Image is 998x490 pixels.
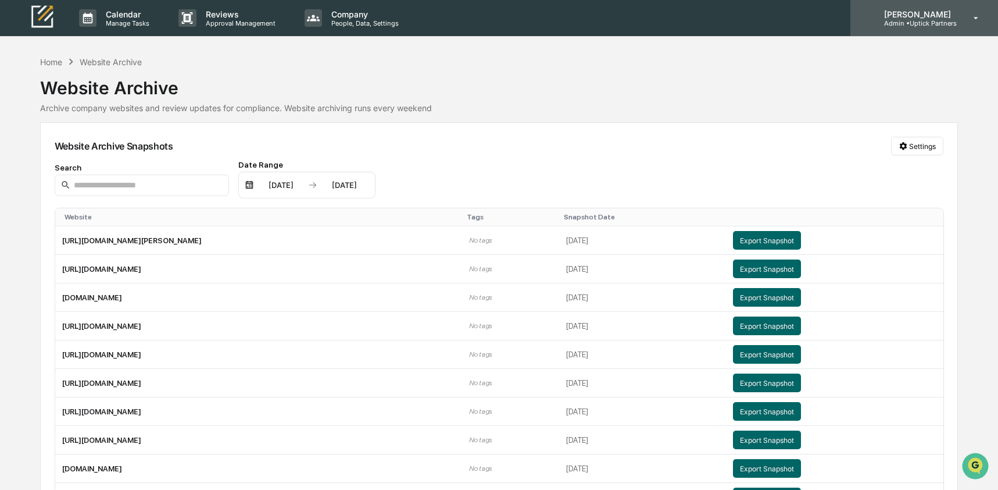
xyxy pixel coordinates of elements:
[732,459,800,478] button: Export Snapshot
[564,213,721,221] div: Toggle SortBy
[732,345,800,364] button: Export Snapshot
[891,137,943,155] button: Settings
[735,213,938,221] div: Toggle SortBy
[40,68,958,98] div: Website Archive
[469,379,492,387] span: No tags
[875,19,957,27] p: Admin • Uptick Partners
[559,426,725,455] td: [DATE]
[308,180,317,190] img: arrow right
[732,288,800,307] button: Export Snapshot
[23,169,73,180] span: Data Lookup
[80,142,149,163] a: 🗄️Attestations
[28,4,56,31] img: logo
[322,9,405,19] p: Company
[84,148,94,157] div: 🗄️
[469,293,492,301] span: No tags
[55,283,462,312] td: [DOMAIN_NAME]
[12,148,21,157] div: 🖐️
[732,231,800,250] button: Export Snapshot
[40,89,191,101] div: Start new chat
[55,397,462,426] td: [URL][DOMAIN_NAME]
[238,160,375,169] div: Date Range
[40,103,958,113] div: Archive company websites and review updates for compliance. Website archiving runs every weekend
[55,369,462,397] td: [URL][DOMAIN_NAME]
[469,464,492,473] span: No tags
[732,431,800,449] button: Export Snapshot
[55,226,462,255] td: [URL][DOMAIN_NAME][PERSON_NAME]
[245,180,254,190] img: calendar
[55,255,462,283] td: [URL][DOMAIN_NAME]
[116,197,141,206] span: Pylon
[55,340,462,369] td: [URL][DOMAIN_NAME]
[55,312,462,340] td: [URL][DOMAIN_NAME]
[55,163,229,172] div: Search
[559,455,725,483] td: [DATE]
[322,19,405,27] p: People, Data, Settings
[469,350,492,358] span: No tags
[320,180,369,190] div: [DATE]
[12,89,33,110] img: 1746055101610-c473b297-6a78-478c-a979-82029cc54cd1
[559,283,725,312] td: [DATE]
[559,312,725,340] td: [DATE]
[12,24,212,43] p: How can we help?
[469,322,492,330] span: No tags
[469,407,492,416] span: No tags
[96,19,155,27] p: Manage Tasks
[7,164,78,185] a: 🔎Data Lookup
[198,93,212,106] button: Start new chat
[467,213,555,221] div: Toggle SortBy
[256,180,306,190] div: [DATE]
[96,9,155,19] p: Calendar
[559,369,725,397] td: [DATE]
[732,402,800,421] button: Export Snapshot
[469,436,492,444] span: No tags
[55,426,462,455] td: [URL][DOMAIN_NAME]
[55,140,173,152] div: Website Archive Snapshots
[196,9,281,19] p: Reviews
[23,147,75,158] span: Preclearance
[40,101,147,110] div: We're available if you need us!
[559,340,725,369] td: [DATE]
[875,9,957,19] p: [PERSON_NAME]
[12,170,21,179] div: 🔎
[82,197,141,206] a: Powered byPylon
[40,57,62,67] div: Home
[469,265,492,273] span: No tags
[732,374,800,392] button: Export Snapshot
[559,397,725,426] td: [DATE]
[732,260,800,278] button: Export Snapshot
[96,147,144,158] span: Attestations
[732,317,800,335] button: Export Snapshot
[961,452,992,483] iframe: Open customer support
[65,213,457,221] div: Toggle SortBy
[469,236,492,244] span: No tags
[80,57,142,67] div: Website Archive
[559,226,725,255] td: [DATE]
[196,19,281,27] p: Approval Management
[559,255,725,283] td: [DATE]
[7,142,80,163] a: 🖐️Preclearance
[55,455,462,483] td: [DOMAIN_NAME]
